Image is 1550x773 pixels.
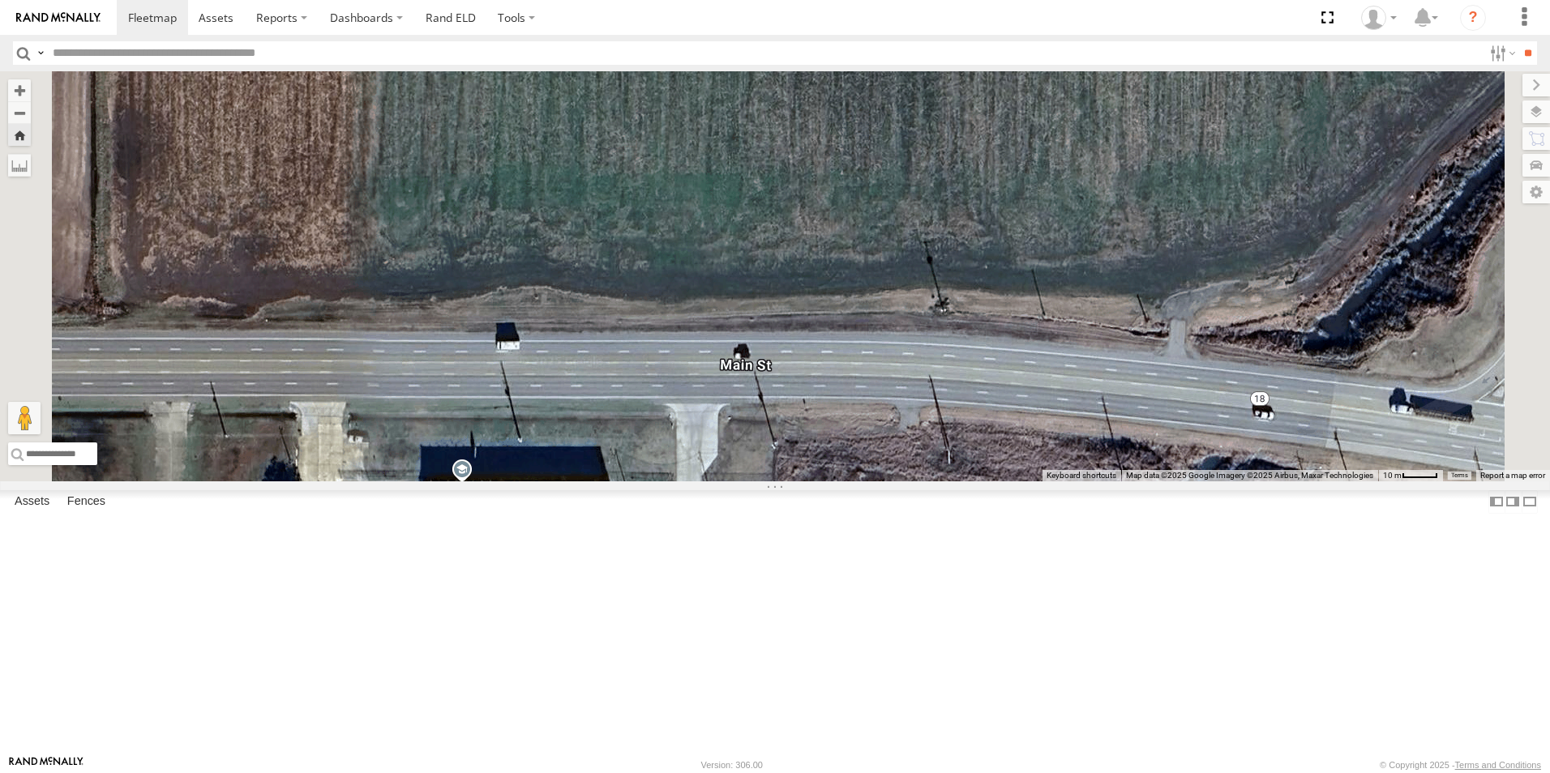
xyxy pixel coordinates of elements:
[1484,41,1518,65] label: Search Filter Options
[1522,490,1538,514] label: Hide Summary Table
[1451,472,1468,479] a: Terms (opens in new tab)
[1355,6,1402,30] div: Craig King
[1488,490,1505,514] label: Dock Summary Table to the Left
[1380,760,1541,770] div: © Copyright 2025 -
[1480,471,1545,480] a: Report a map error
[9,757,83,773] a: Visit our Website
[701,760,763,770] div: Version: 306.00
[1383,471,1402,480] span: 10 m
[59,490,113,513] label: Fences
[1126,471,1373,480] span: Map data ©2025 Google Imagery ©2025 Airbus, Maxar Technologies
[8,124,31,146] button: Zoom Home
[1522,181,1550,203] label: Map Settings
[8,154,31,177] label: Measure
[1505,490,1521,514] label: Dock Summary Table to the Right
[34,41,47,65] label: Search Query
[1047,470,1116,481] button: Keyboard shortcuts
[1460,5,1486,31] i: ?
[1378,470,1443,481] button: Map Scale: 10 m per 41 pixels
[8,402,41,434] button: Drag Pegman onto the map to open Street View
[8,79,31,101] button: Zoom in
[8,101,31,124] button: Zoom out
[16,12,101,23] img: rand-logo.svg
[6,490,58,513] label: Assets
[1455,760,1541,770] a: Terms and Conditions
